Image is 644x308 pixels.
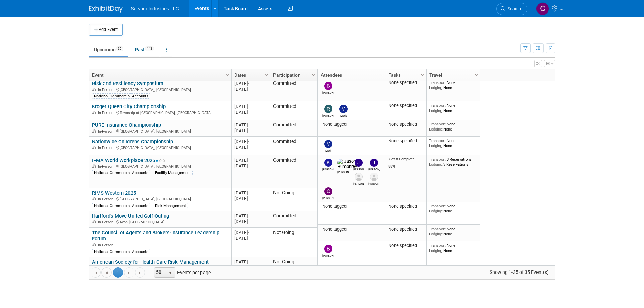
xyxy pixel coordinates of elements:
img: Jeremy Jackson [370,159,378,167]
span: Lodging: [429,85,443,90]
div: Amy Fox [353,181,364,185]
div: None specified [388,103,424,109]
span: - [248,259,249,264]
span: - [248,139,249,144]
img: Jason Humphrey [337,159,357,169]
div: [DATE] [234,213,267,219]
span: Column Settings [474,72,479,78]
img: In-Person Event [92,88,96,91]
td: Not Going [270,257,317,286]
div: Mark Bristol [322,148,334,152]
button: Add Event [89,24,123,36]
td: Committed [270,120,317,137]
img: Kevin Wofford [324,159,332,167]
a: Go to the first page [91,267,101,278]
span: Go to the last page [137,270,143,276]
div: [DATE] [234,86,267,92]
a: Column Settings [419,69,426,79]
span: In-Person [98,129,115,134]
div: None None [429,80,478,90]
span: Transport: [429,204,447,208]
span: In-Person [98,164,115,169]
td: Committed [270,211,317,228]
div: National Commercial Accounts [92,203,150,208]
span: Transport: [429,80,447,85]
div: [DATE] [234,139,267,144]
div: Brian Donnelly [322,90,334,94]
a: Column Settings [310,69,317,79]
span: select [168,270,173,276]
span: - [248,81,249,86]
span: - [248,190,249,195]
span: - [248,122,249,127]
a: Kroger Queen City Championship [92,103,166,110]
div: Jeremy Jackson [368,167,380,171]
div: 88% [388,164,424,169]
td: Committed [270,137,317,155]
img: Mark Bristol [324,140,332,148]
span: - [248,213,249,218]
a: PURE Insurance Championship [92,122,161,128]
div: None specified [388,80,424,86]
div: National Commercial Accounts [92,249,150,254]
img: Brian Donnelly [324,82,332,90]
span: Showing 1-35 of 35 Event(s) [483,267,555,277]
img: ExhibitDay [89,6,123,13]
a: IFMA World Workplace 2025 [92,157,165,163]
img: Matt Post [370,173,378,181]
div: None None [429,243,478,253]
div: [DATE] [234,196,267,202]
div: None specified [388,243,424,248]
span: 143 [145,46,154,51]
div: [DATE] [234,157,267,163]
div: Jason Humphrey [337,169,349,174]
div: Chris Chassagneux [322,195,334,200]
span: In-Person [98,111,115,115]
img: In-Person Event [92,111,96,114]
div: [GEOGRAPHIC_DATA], [GEOGRAPHIC_DATA] [92,145,228,150]
div: None None [429,227,478,236]
div: [DATE] [234,122,267,128]
div: [DATE] [234,163,267,169]
div: [DATE] [234,80,267,86]
img: Chris Chassagneux [324,187,332,195]
a: Go to the last page [135,267,145,278]
div: Kevin Wofford [322,167,334,171]
div: None None [429,103,478,113]
div: Avon, [GEOGRAPHIC_DATA] [92,219,228,225]
div: [GEOGRAPHIC_DATA], [GEOGRAPHIC_DATA] [92,128,228,134]
span: In-Person [98,220,115,224]
a: Go to the next page [124,267,134,278]
img: In-Person Event [92,164,96,168]
div: Township of [GEOGRAPHIC_DATA], [GEOGRAPHIC_DATA] [92,110,228,115]
img: In-Person Event [92,243,96,246]
span: Column Settings [264,72,269,78]
div: National Commercial Accounts [92,93,150,99]
div: [DATE] [234,235,267,241]
div: 7 of 8 Complete [388,157,424,162]
td: Not Going [270,228,317,257]
span: Go to the next page [126,270,132,276]
span: Lodging: [429,143,443,148]
span: 50 [154,268,166,277]
span: Transport: [429,227,447,231]
div: Risk Management [153,203,188,208]
span: Lodging: [429,232,443,236]
td: Committed [270,155,317,188]
div: [DATE] [234,144,267,150]
div: None specified [388,138,424,144]
span: - [248,230,249,235]
img: Amy Fox [355,173,363,181]
div: Jay Reynolds [353,167,364,171]
div: None specified [388,204,424,209]
a: Event [92,69,227,81]
img: In-Person Event [92,146,96,149]
td: Committed [270,101,317,120]
div: [DATE] [234,259,267,265]
td: Not Going [270,188,317,211]
a: Column Settings [263,69,270,79]
div: [DATE] [234,230,267,235]
div: [GEOGRAPHIC_DATA], [GEOGRAPHIC_DATA] [92,87,228,92]
div: [GEOGRAPHIC_DATA], [GEOGRAPHIC_DATA] [92,196,228,202]
span: Transport: [429,138,447,143]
